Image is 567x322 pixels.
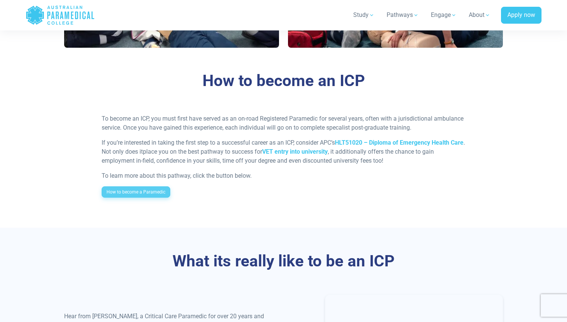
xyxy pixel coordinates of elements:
[25,3,95,27] a: Australian Paramedical College
[335,139,463,146] a: HLT51020 – Diploma of Emergency Health Care
[426,5,461,26] a: Engage
[143,148,262,155] span: place you on the best pathway to success for
[464,5,495,26] a: About
[64,252,503,271] h3: What its really like to be an ICP
[64,71,503,91] h3: How to become an ICP
[349,5,379,26] a: Study
[102,114,466,132] p: To become an ICP, you must first have served as an on-road Registered Paramedic for several years...
[501,7,541,24] a: Apply now
[102,186,170,198] a: How to become a Paramedic
[102,138,466,165] p: If you’re interested in taking the first step to a successful career as an ICP, consider APC’s . ...
[262,148,328,155] a: VET entry into university
[102,171,466,180] p: To learn more about this pathway, click the button below.
[382,5,423,26] a: Pathways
